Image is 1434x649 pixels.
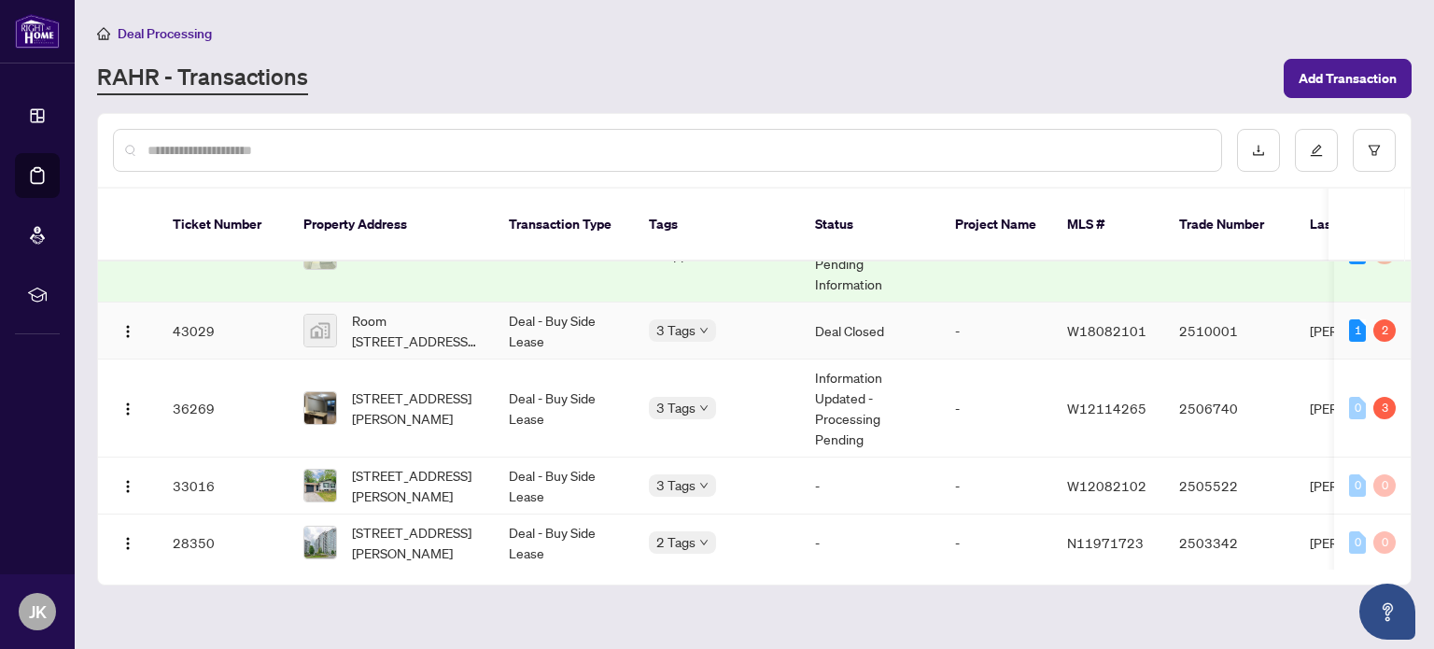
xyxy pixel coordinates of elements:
[1067,534,1144,551] span: N11971723
[1349,474,1366,497] div: 0
[15,14,60,49] img: logo
[494,360,634,458] td: Deal - Buy Side Lease
[1373,397,1396,419] div: 3
[1373,531,1396,554] div: 0
[1373,319,1396,342] div: 2
[1349,531,1366,554] div: 0
[158,360,288,458] td: 36269
[29,599,47,625] span: JK
[158,303,288,360] td: 43029
[113,316,143,346] button: Logo
[940,189,1052,261] th: Project Name
[940,360,1052,458] td: -
[1164,360,1295,458] td: 2506740
[352,388,479,429] span: [STREET_ADDRESS][PERSON_NAME]
[113,393,143,423] button: Logo
[113,528,143,557] button: Logo
[352,310,479,351] span: Room [STREET_ADDRESS][PERSON_NAME]
[304,527,336,558] img: thumbnail-img
[352,522,479,563] span: [STREET_ADDRESS][PERSON_NAME]
[304,392,336,424] img: thumbnail-img
[288,189,494,261] th: Property Address
[304,315,336,346] img: thumbnail-img
[304,470,336,501] img: thumbnail-img
[494,303,634,360] td: Deal - Buy Side Lease
[800,189,940,261] th: Status
[1164,303,1295,360] td: 2510001
[120,402,135,416] img: Logo
[1052,189,1164,261] th: MLS #
[120,536,135,551] img: Logo
[494,458,634,515] td: Deal - Buy Side Lease
[1373,474,1396,497] div: 0
[800,515,940,571] td: -
[120,324,135,339] img: Logo
[1252,144,1265,157] span: download
[656,397,696,418] span: 3 Tags
[800,360,940,458] td: Information Updated - Processing Pending
[494,189,634,261] th: Transaction Type
[1349,397,1366,419] div: 0
[1284,59,1412,98] button: Add Transaction
[120,479,135,494] img: Logo
[1164,458,1295,515] td: 2505522
[1368,144,1381,157] span: filter
[699,538,709,547] span: down
[800,303,940,360] td: Deal Closed
[699,481,709,490] span: down
[97,62,308,95] a: RAHR - Transactions
[1310,144,1323,157] span: edit
[118,25,212,42] span: Deal Processing
[634,189,800,261] th: Tags
[1349,319,1366,342] div: 1
[1067,477,1146,494] span: W12082102
[940,515,1052,571] td: -
[656,319,696,341] span: 3 Tags
[1237,129,1280,172] button: download
[1067,322,1146,339] span: W18082101
[656,531,696,553] span: 2 Tags
[97,27,110,40] span: home
[113,471,143,501] button: Logo
[494,515,634,571] td: Deal - Buy Side Lease
[1067,400,1146,416] span: W12114265
[1299,63,1397,93] span: Add Transaction
[158,189,288,261] th: Ticket Number
[158,458,288,515] td: 33016
[352,465,479,506] span: [STREET_ADDRESS][PERSON_NAME]
[158,515,288,571] td: 28350
[1164,515,1295,571] td: 2503342
[1353,129,1396,172] button: filter
[656,474,696,496] span: 3 Tags
[940,458,1052,515] td: -
[1295,129,1338,172] button: edit
[1164,189,1295,261] th: Trade Number
[800,458,940,515] td: -
[940,303,1052,360] td: -
[1359,584,1415,640] button: Open asap
[699,326,709,335] span: down
[699,403,709,413] span: down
